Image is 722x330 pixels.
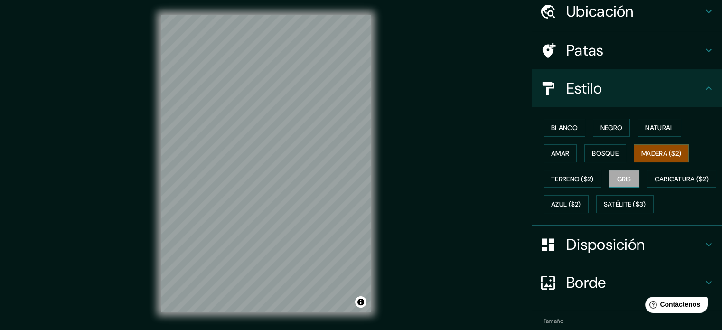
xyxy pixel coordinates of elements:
[566,273,606,292] font: Borde
[544,195,589,213] button: Azul ($2)
[544,119,585,137] button: Blanco
[655,175,709,183] font: Caricatura ($2)
[566,40,604,60] font: Patas
[532,31,722,69] div: Patas
[355,296,366,308] button: Activar o desactivar atribución
[544,317,563,325] font: Tamaño
[592,149,619,158] font: Bosque
[532,264,722,302] div: Borde
[600,123,623,132] font: Negro
[645,123,674,132] font: Natural
[596,195,654,213] button: Satélite ($3)
[584,144,626,162] button: Bosque
[638,293,712,320] iframe: Lanzador de widgets de ayuda
[161,15,371,312] canvas: Mapa
[638,119,681,137] button: Natural
[634,144,689,162] button: Madera ($2)
[647,170,717,188] button: Caricatura ($2)
[617,175,631,183] font: Gris
[566,1,634,21] font: Ubicación
[566,235,645,255] font: Disposición
[532,69,722,107] div: Estilo
[604,200,646,209] font: Satélite ($3)
[551,200,581,209] font: Azul ($2)
[593,119,630,137] button: Negro
[551,175,594,183] font: Terreno ($2)
[566,78,602,98] font: Estilo
[544,144,577,162] button: Amar
[609,170,639,188] button: Gris
[544,170,601,188] button: Terreno ($2)
[551,123,578,132] font: Blanco
[551,149,569,158] font: Amar
[641,149,681,158] font: Madera ($2)
[532,226,722,264] div: Disposición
